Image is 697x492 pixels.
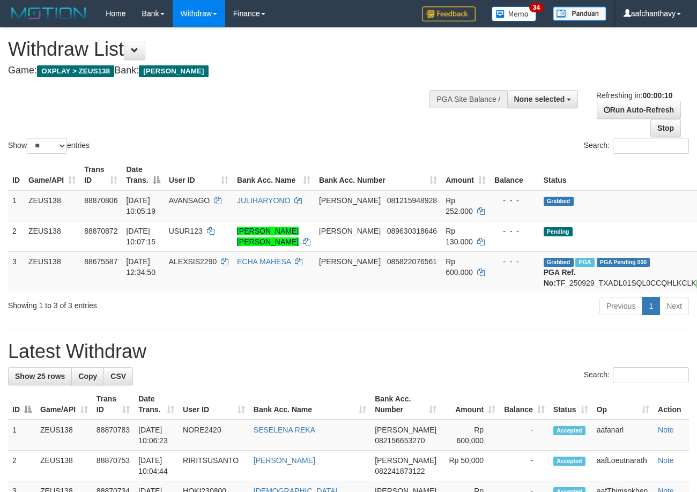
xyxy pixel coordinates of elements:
th: Date Trans.: activate to sort column ascending [134,389,179,420]
th: Amount: activate to sort column ascending [441,389,500,420]
a: Note [658,456,674,465]
a: Show 25 rows [8,367,72,385]
span: Show 25 rows [15,372,65,381]
th: Balance: activate to sort column ascending [500,389,549,420]
span: Copy 082156653270 to clipboard [375,436,425,445]
img: panduan.png [553,6,606,21]
h1: Latest Withdraw [8,341,689,362]
label: Search: [584,138,689,154]
span: 34 [529,3,544,12]
td: ZEUS138 [24,251,80,293]
a: Note [658,426,674,434]
a: ECHA MAHESA [237,257,291,266]
th: Bank Acc. Number: activate to sort column ascending [370,389,441,420]
span: [PERSON_NAME] [319,257,381,266]
td: 1 [8,190,24,221]
span: Copy 085822076561 to clipboard [387,257,437,266]
th: Bank Acc. Number: activate to sort column ascending [315,160,441,190]
img: MOTION_logo.png [8,5,90,21]
button: None selected [507,90,579,108]
th: ID [8,160,24,190]
span: [PERSON_NAME] [375,426,436,434]
span: Refreshing in: [596,91,672,100]
span: OXPLAY > ZEUS138 [37,65,114,77]
span: [PERSON_NAME] [319,227,381,235]
a: JULIHARYONO [237,196,290,205]
span: [DATE] 10:05:19 [126,196,155,215]
td: Rp 600,000 [441,420,500,451]
td: ZEUS138 [36,420,92,451]
td: 88870753 [92,451,134,481]
b: PGA Ref. No: [544,268,576,287]
a: CSV [103,367,133,385]
td: ZEUS138 [24,190,80,221]
div: - - - [494,195,535,206]
span: [DATE] 12:34:50 [126,257,155,277]
th: Action [654,389,689,420]
span: 88675587 [84,257,117,266]
td: 88870783 [92,420,134,451]
a: [PERSON_NAME] [254,456,315,465]
label: Show entries [8,138,90,154]
span: CSV [110,372,126,381]
th: Game/API: activate to sort column ascending [24,160,80,190]
a: Next [659,297,689,315]
span: USUR123 [169,227,203,235]
a: [PERSON_NAME] [PERSON_NAME] [237,227,299,246]
a: Stop [650,119,681,137]
td: - [500,451,549,481]
td: aafanarl [592,420,654,451]
th: Bank Acc. Name: activate to sort column ascending [233,160,315,190]
span: Rp 252.000 [446,196,473,215]
span: PGA Pending [597,258,650,267]
span: Accepted [553,457,585,466]
select: Showentries [27,138,67,154]
td: 3 [8,251,24,293]
th: Trans ID: activate to sort column ascending [80,160,122,190]
th: Bank Acc. Name: activate to sort column ascending [249,389,370,420]
td: ZEUS138 [24,221,80,251]
span: 88870806 [84,196,117,205]
input: Search: [613,138,689,154]
td: 2 [8,221,24,251]
span: AVANSAGO [169,196,210,205]
div: PGA Site Balance / [429,90,507,108]
td: 1 [8,420,36,451]
span: [PERSON_NAME] [319,196,381,205]
td: 2 [8,451,36,481]
a: Copy [71,367,104,385]
input: Search: [613,367,689,383]
span: Grabbed [544,258,574,267]
th: Game/API: activate to sort column ascending [36,389,92,420]
span: Grabbed [544,197,574,206]
th: ID: activate to sort column descending [8,389,36,420]
span: Pending [544,227,573,236]
span: Copy 089630318646 to clipboard [387,227,437,235]
a: SESELENA REKA [254,426,315,434]
th: Status: activate to sort column ascending [549,389,592,420]
a: Previous [599,297,642,315]
span: Marked by aafpengsreynich [575,258,594,267]
a: 1 [642,297,660,315]
span: [PERSON_NAME] [375,456,436,465]
h1: Withdraw List [8,39,454,60]
span: [PERSON_NAME] [139,65,208,77]
th: Op: activate to sort column ascending [592,389,654,420]
span: Rp 600.000 [446,257,473,277]
div: - - - [494,256,535,267]
span: None selected [514,95,565,103]
label: Search: [584,367,689,383]
span: 88870872 [84,227,117,235]
th: User ID: activate to sort column ascending [179,389,249,420]
th: Amount: activate to sort column ascending [441,160,490,190]
th: User ID: activate to sort column ascending [165,160,233,190]
td: [DATE] 10:04:44 [134,451,179,481]
div: Showing 1 to 3 of 3 entries [8,296,283,311]
th: Date Trans.: activate to sort column descending [122,160,164,190]
td: - [500,420,549,451]
td: Rp 50,000 [441,451,500,481]
span: Accepted [553,426,585,435]
span: Rp 130.000 [446,227,473,246]
td: ZEUS138 [36,451,92,481]
strong: 00:00:10 [642,91,672,100]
